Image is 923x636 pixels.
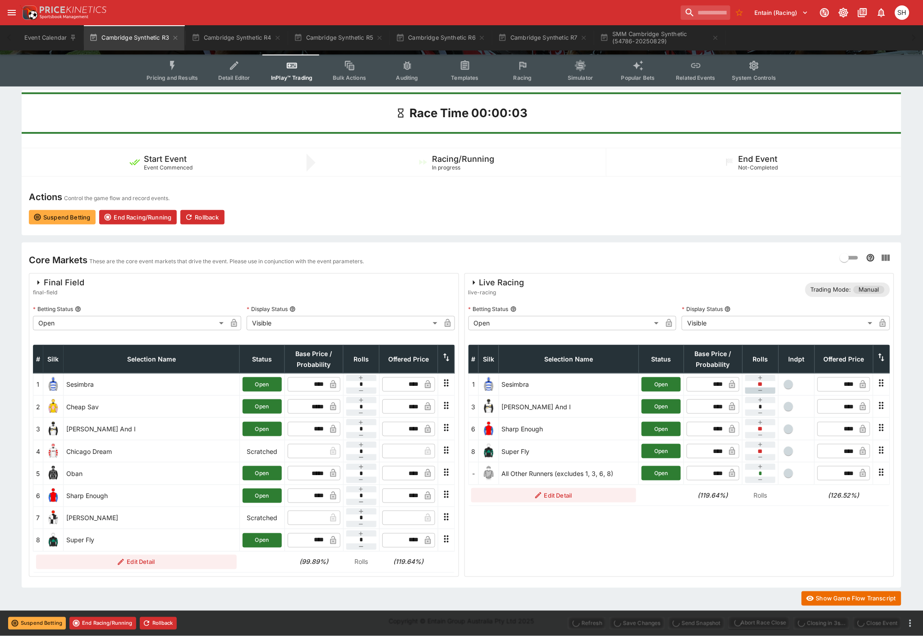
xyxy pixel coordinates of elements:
span: Bulk Actions [333,74,366,81]
span: final-field [33,288,84,297]
h4: Actions [29,191,62,203]
td: All Other Runners (excludes 1, 3, 6, 8) [499,462,639,485]
h4: Core Markets [29,254,87,266]
img: PriceKinetics Logo [20,4,38,22]
button: Event Calendar [19,25,82,50]
button: Display Status [289,306,296,312]
img: blank-silk.png [482,466,496,480]
div: split button [728,617,790,629]
td: 7 [33,507,43,529]
button: Rollback [180,210,224,224]
button: Betting Status [75,306,81,312]
button: Open [243,466,282,480]
h5: Racing/Running [432,154,494,164]
span: live-racing [468,288,524,297]
button: Open [243,422,282,436]
td: Chicago Dream [64,440,240,462]
button: SMM Cambridge Synthetic (54786-20250829) [595,25,725,50]
button: Cambridge Synthetic R6 [390,25,491,50]
button: Open [642,444,681,458]
td: [PERSON_NAME] And I [64,418,240,440]
span: Racing [514,74,532,81]
button: Open [243,489,282,503]
img: runner 6 [46,489,60,503]
th: Silk [43,345,64,373]
button: Open [642,399,681,414]
img: runner 8 [482,444,496,458]
td: 5 [33,462,43,485]
p: Control the game flow and record events. [64,194,170,203]
span: Simulator [568,74,593,81]
button: more [905,618,916,629]
h6: (126.52%) [817,490,871,500]
td: 1 [33,373,43,395]
span: In progress [432,164,460,171]
span: Detail Editor [218,74,250,81]
th: Offered Price [379,345,438,373]
span: Pricing and Results [147,74,198,81]
td: 4 [33,440,43,462]
input: search [681,5,730,20]
button: Select Tenant [749,5,814,20]
th: Rolls [743,345,779,373]
th: # [33,345,43,373]
th: Offered Price [815,345,873,373]
td: [PERSON_NAME] And I [499,396,639,418]
img: runner 4 [46,444,60,458]
button: End Racing/Running [69,617,136,630]
p: Rolls [346,557,377,567]
img: runner 2 [46,399,60,414]
td: 8 [33,529,43,551]
button: Cambridge Synthetic R4 [186,25,287,50]
h6: (119.64%) [687,490,740,500]
td: - [468,462,478,485]
img: runner 5 [46,466,60,480]
div: Visible [682,316,876,330]
button: Notifications [873,5,890,21]
td: Sesimbra [499,373,639,395]
button: Display Status [725,306,731,312]
td: Cheap Sav [64,396,240,418]
button: Suspend Betting [29,210,96,224]
img: runner 6 [482,422,496,436]
img: PriceKinetics [40,6,106,13]
td: 1 [468,373,478,395]
td: Sharp Enough [64,485,240,507]
h5: End Event [739,154,778,164]
th: Status [239,345,285,373]
th: Selection Name [499,345,639,373]
button: Suspend Betting [8,617,66,630]
td: 6 [468,418,478,440]
td: Super Fly [64,529,240,551]
button: Documentation [854,5,871,21]
span: Manual [854,285,885,294]
div: Open [33,316,227,330]
p: These are the core event markets that drive the event. Please use in conjunction with the event p... [89,257,364,266]
img: runner 1 [482,377,496,392]
span: Event Commenced [144,164,193,171]
td: Sesimbra [64,373,240,395]
td: [PERSON_NAME] [64,507,240,529]
img: runner 8 [46,533,60,548]
img: Sportsbook Management [40,15,88,19]
button: Open [642,466,681,480]
th: Selection Name [64,345,240,373]
th: Silk [478,345,499,373]
img: runner 7 [46,511,60,525]
div: Open [468,316,662,330]
th: Independent [779,345,815,373]
button: Edit Detail [471,488,636,503]
img: runner 3 [482,399,496,414]
img: runner 1 [46,377,60,392]
th: Status [639,345,684,373]
p: Display Status [247,305,288,313]
button: Rollback [140,617,177,630]
span: System Controls [732,74,776,81]
p: Scratched [243,447,282,456]
button: End Racing/Running [99,210,177,224]
h1: Race Time 00:00:03 [410,105,528,121]
div: Visible [247,316,441,330]
button: Open [243,399,282,414]
p: Trading Mode: [811,285,851,294]
span: InPlay™ Trading [271,74,312,81]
